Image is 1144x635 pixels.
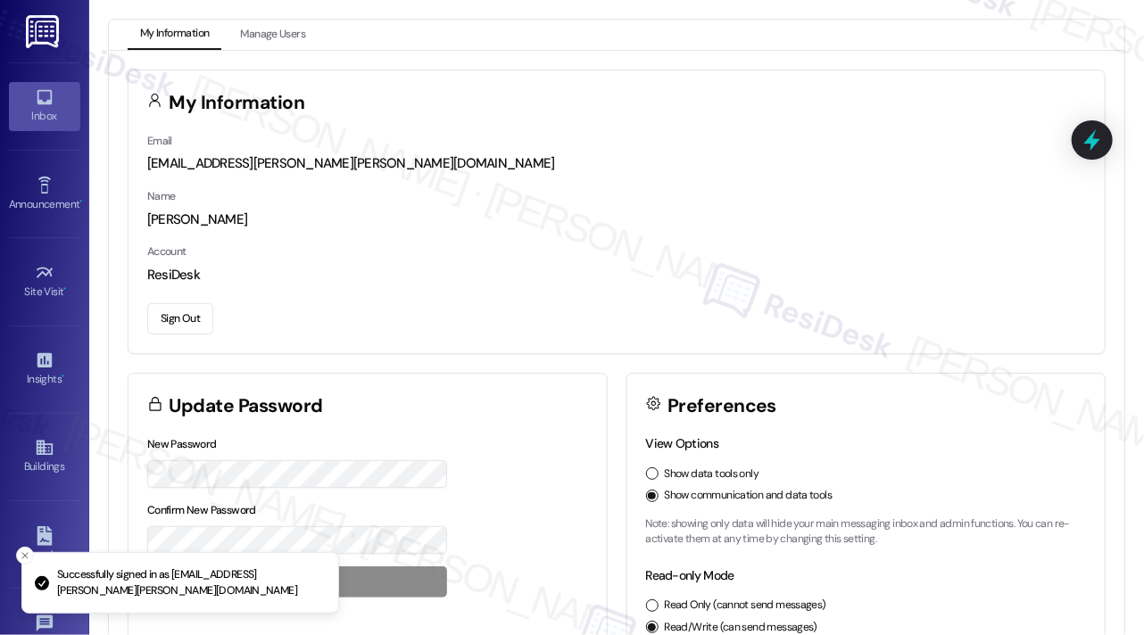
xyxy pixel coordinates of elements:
[147,303,213,334] button: Sign Out
[147,134,172,148] label: Email
[9,433,80,481] a: Buildings
[228,20,318,50] button: Manage Users
[62,370,64,383] span: •
[147,437,217,451] label: New Password
[9,258,80,306] a: Site Visit •
[79,195,82,208] span: •
[16,547,34,565] button: Close toast
[667,397,776,416] h3: Preferences
[170,397,323,416] h3: Update Password
[147,244,187,259] label: Account
[646,516,1087,548] p: Note: showing only data will hide your main messaging inbox and admin functions. You can re-activ...
[147,210,1086,229] div: [PERSON_NAME]
[646,567,734,583] label: Read-only Mode
[9,521,80,569] a: Leads
[128,20,221,50] button: My Information
[26,15,62,48] img: ResiDesk Logo
[9,345,80,393] a: Insights •
[147,266,1086,285] div: ResiDesk
[9,82,80,130] a: Inbox
[665,488,833,504] label: Show communication and data tools
[665,598,826,614] label: Read Only (cannot send messages)
[147,154,1086,173] div: [EMAIL_ADDRESS][PERSON_NAME][PERSON_NAME][DOMAIN_NAME]
[665,466,759,482] label: Show data tools only
[646,435,719,451] label: View Options
[147,189,176,203] label: Name
[170,94,305,112] h3: My Information
[147,503,256,517] label: Confirm New Password
[57,567,324,598] p: Successfully signed in as [EMAIL_ADDRESS][PERSON_NAME][PERSON_NAME][DOMAIN_NAME]
[64,283,67,295] span: •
